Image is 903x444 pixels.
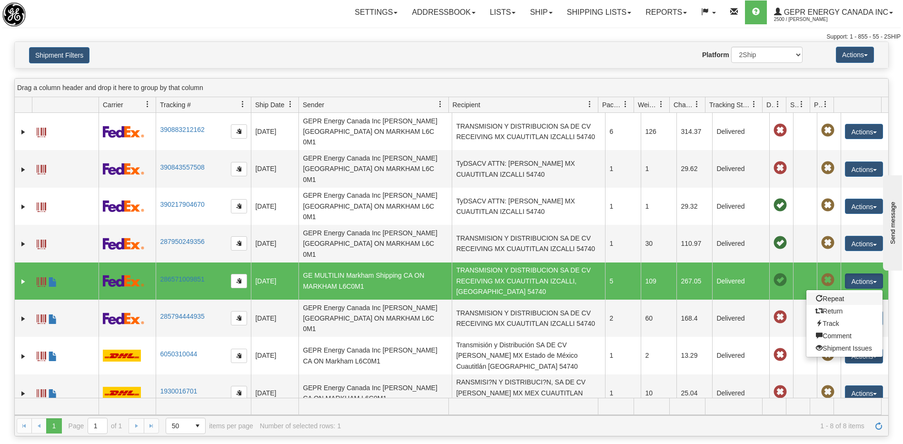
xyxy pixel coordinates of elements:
[774,124,787,137] span: Late
[605,113,641,150] td: 6
[160,387,197,395] a: 1930016701
[821,199,834,212] span: Pickup Not Assigned
[712,300,769,337] td: Delivered
[103,238,144,250] img: 2 - FedEx
[231,386,247,400] button: Copy to clipboard
[37,273,46,288] a: Label
[37,385,46,400] a: Label
[638,0,694,24] a: Reports
[821,124,834,137] span: Pickup Not Assigned
[617,96,634,112] a: Packages filter column settings
[821,161,834,175] span: Pickup Not Assigned
[881,173,902,271] iframe: chat widget
[821,348,834,362] span: Pickup Not Assigned
[821,236,834,250] span: Pickup Not Assigned
[641,225,676,262] td: 30
[2,2,26,27] img: logo2500.jpg
[103,200,144,212] img: 2 - FedEx Express®
[806,305,883,317] a: Return
[166,418,253,434] span: items per page
[774,199,787,212] span: On time
[298,374,452,412] td: GEPR Energy Canada Inc [PERSON_NAME] CA ON MARKHAM L6C0M1
[774,311,787,324] span: Late
[814,100,822,110] span: Pickup Status
[298,300,452,337] td: GEPR Energy Canada Inc [PERSON_NAME] [GEOGRAPHIC_DATA] ON MARKHAM L6C 0M1
[231,162,247,176] button: Copy to clipboard
[676,113,712,150] td: 314.37
[251,374,298,412] td: [DATE]
[712,225,769,262] td: Delivered
[689,96,705,112] a: Charge filter column settings
[452,262,605,300] td: TRANSMISION Y DISTRIBUCION SA DE CV RECEIVING MX CUAUTITLAN IZCALLI, [GEOGRAPHIC_DATA] 54740
[37,347,46,363] a: Label
[19,239,28,249] a: Expand
[231,199,247,213] button: Copy to clipboard
[712,262,769,300] td: Delivered
[641,300,676,337] td: 60
[676,374,712,412] td: 25.04
[702,50,729,60] label: Platform
[160,275,204,283] a: 286571009851
[19,127,28,137] a: Expand
[405,0,483,24] a: Addressbook
[452,113,605,150] td: TRANSMISION Y DISTRIBUCION SA DE CV RECEIVING MX CUAUTITLAN IZCALLI 54740
[767,0,900,24] a: GEPR Energy Canada Inc 2500 / [PERSON_NAME]
[712,374,769,412] td: Delivered
[251,150,298,187] td: [DATE]
[774,385,787,399] span: Late
[452,374,605,412] td: RANSMISI?N Y DISTRIBUCI?N, SA DE CV [PERSON_NAME] MX MEX CUAUTITLAN IZCALLI 54740
[19,277,28,286] a: Expand
[15,79,888,97] div: grid grouping header
[172,421,184,431] span: 50
[46,418,61,434] span: Page 1
[298,150,452,187] td: GEPR Energy Canada Inc [PERSON_NAME] [GEOGRAPHIC_DATA] ON MARKHAM L6C 0M1
[845,124,883,139] button: Actions
[231,236,247,251] button: Copy to clipboard
[103,275,144,287] img: 2 - FedEx
[19,314,28,323] a: Expand
[821,273,834,287] span: Pickup Not Assigned
[37,310,46,325] a: Label
[432,96,448,112] a: Sender filter column settings
[605,225,641,262] td: 1
[709,100,751,110] span: Tracking Status
[452,225,605,262] td: TRANSMISION Y DISTRIBUCION SA DE CV RECEIVING MX CUAUTITLAN IZCALLI 54740
[282,96,298,112] a: Ship Date filter column settings
[37,123,46,139] a: Label
[483,0,523,24] a: Lists
[19,389,28,398] a: Expand
[48,347,58,363] a: Commercial Invoice
[676,337,712,374] td: 13.29
[821,385,834,399] span: Pickup Not Assigned
[235,96,251,112] a: Tracking # filter column settings
[774,161,787,175] span: Late
[845,273,883,289] button: Actions
[2,33,901,41] div: Support: 1 - 855 - 55 - 2SHIP
[231,274,247,288] button: Copy to clipboard
[790,100,798,110] span: Shipment Issues
[774,273,787,287] span: On time
[160,100,191,110] span: Tracking #
[605,374,641,412] td: 1
[806,293,883,305] a: Repeat
[712,150,769,187] td: Delivered
[48,273,58,288] a: Commercial Invoice
[251,225,298,262] td: [DATE]
[231,124,247,139] button: Copy to clipboard
[103,313,144,324] img: 2 - FedEx
[836,47,874,63] button: Actions
[641,337,676,374] td: 2
[774,236,787,250] span: On time
[676,262,712,300] td: 267.05
[303,100,324,110] span: Sender
[347,0,405,24] a: Settings
[712,188,769,225] td: Delivered
[653,96,669,112] a: Weight filter column settings
[794,96,810,112] a: Shipment Issues filter column settings
[103,163,144,175] img: 2 - FedEx Express®
[88,418,107,434] input: Page 1
[251,262,298,300] td: [DATE]
[641,150,676,187] td: 1
[48,385,58,400] a: Commercial Invoice
[641,262,676,300] td: 109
